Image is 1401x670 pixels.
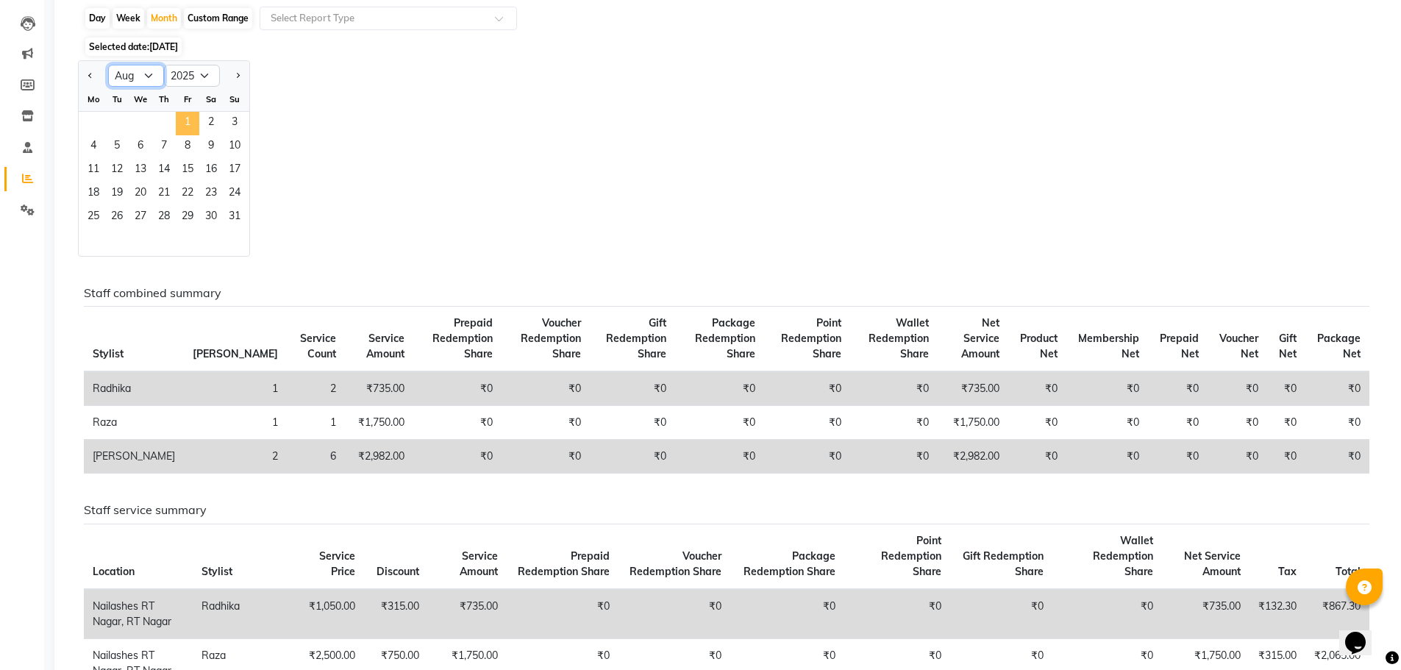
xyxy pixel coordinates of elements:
[176,159,199,182] div: Friday, August 15, 2025
[1066,440,1148,474] td: ₹0
[1279,332,1297,360] span: Gift Net
[199,88,223,111] div: Sa
[129,159,152,182] span: 13
[193,589,293,639] td: Radhika
[1305,440,1369,474] td: ₹0
[781,316,841,360] span: Point Redemption Share
[105,182,129,206] div: Tuesday, August 19, 2025
[377,565,419,578] span: Discount
[84,589,193,639] td: Nailashes RT Nagar, RT Nagar
[152,182,176,206] div: Thursday, August 21, 2025
[82,159,105,182] div: Monday, August 11, 2025
[184,406,287,440] td: 1
[502,440,590,474] td: ₹0
[1148,371,1208,406] td: ₹0
[300,332,336,360] span: Service Count
[105,135,129,159] div: Tuesday, August 5, 2025
[223,112,246,135] div: Sunday, August 3, 2025
[345,440,413,474] td: ₹2,982.00
[502,371,590,406] td: ₹0
[1020,332,1058,360] span: Product Net
[199,112,223,135] div: Saturday, August 2, 2025
[84,440,184,474] td: [PERSON_NAME]
[432,316,493,360] span: Prepaid Redemption Share
[950,589,1052,639] td: ₹0
[223,182,246,206] span: 24
[152,135,176,159] span: 7
[1250,589,1305,639] td: ₹132.30
[293,589,365,639] td: ₹1,050.00
[152,135,176,159] div: Thursday, August 7, 2025
[199,159,223,182] div: Saturday, August 16, 2025
[1305,589,1369,639] td: ₹867.30
[1267,406,1305,440] td: ₹0
[176,182,199,206] div: Friday, August 22, 2025
[938,406,1009,440] td: ₹1,750.00
[176,112,199,135] div: Friday, August 1, 2025
[129,135,152,159] div: Wednesday, August 6, 2025
[521,316,581,360] span: Voucher Redemption Share
[1148,406,1208,440] td: ₹0
[184,440,287,474] td: 2
[1162,589,1250,639] td: ₹735.00
[84,286,1369,300] h6: Staff combined summary
[199,135,223,159] span: 9
[1267,371,1305,406] td: ₹0
[152,88,176,111] div: Th
[82,206,105,229] div: Monday, August 25, 2025
[630,549,721,578] span: Voucher Redemption Share
[223,135,246,159] span: 10
[199,182,223,206] div: Saturday, August 23, 2025
[152,182,176,206] span: 21
[1148,440,1208,474] td: ₹0
[105,135,129,159] span: 5
[1305,371,1369,406] td: ₹0
[223,88,246,111] div: Su
[152,206,176,229] div: Thursday, August 28, 2025
[1066,406,1148,440] td: ₹0
[202,565,232,578] span: Stylist
[85,8,110,29] div: Day
[590,371,675,406] td: ₹0
[129,182,152,206] div: Wednesday, August 20, 2025
[82,206,105,229] span: 25
[590,440,675,474] td: ₹0
[1208,371,1267,406] td: ₹0
[428,589,506,639] td: ₹735.00
[105,206,129,229] div: Tuesday, August 26, 2025
[223,206,246,229] span: 31
[1208,406,1267,440] td: ₹0
[938,371,1009,406] td: ₹735.00
[199,112,223,135] span: 2
[1008,371,1066,406] td: ₹0
[1093,534,1153,578] span: Wallet Redemption Share
[881,534,941,578] span: Point Redemption Share
[223,159,246,182] span: 17
[82,88,105,111] div: Mo
[1160,332,1199,360] span: Prepaid Net
[1267,440,1305,474] td: ₹0
[695,316,755,360] span: Package Redemption Share
[287,371,345,406] td: 2
[844,589,950,639] td: ₹0
[113,8,144,29] div: Week
[176,206,199,229] div: Friday, August 29, 2025
[82,182,105,206] div: Monday, August 18, 2025
[149,41,178,52] span: [DATE]
[199,206,223,229] span: 30
[82,135,105,159] span: 4
[164,65,220,87] select: Select year
[1305,406,1369,440] td: ₹0
[93,347,124,360] span: Stylist
[618,589,730,639] td: ₹0
[223,112,246,135] span: 3
[184,371,287,406] td: 1
[232,64,243,88] button: Next month
[1008,406,1066,440] td: ₹0
[413,440,502,474] td: ₹0
[129,182,152,206] span: 20
[84,503,1369,517] h6: Staff service summary
[85,64,96,88] button: Previous month
[1066,371,1148,406] td: ₹0
[730,589,844,639] td: ₹0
